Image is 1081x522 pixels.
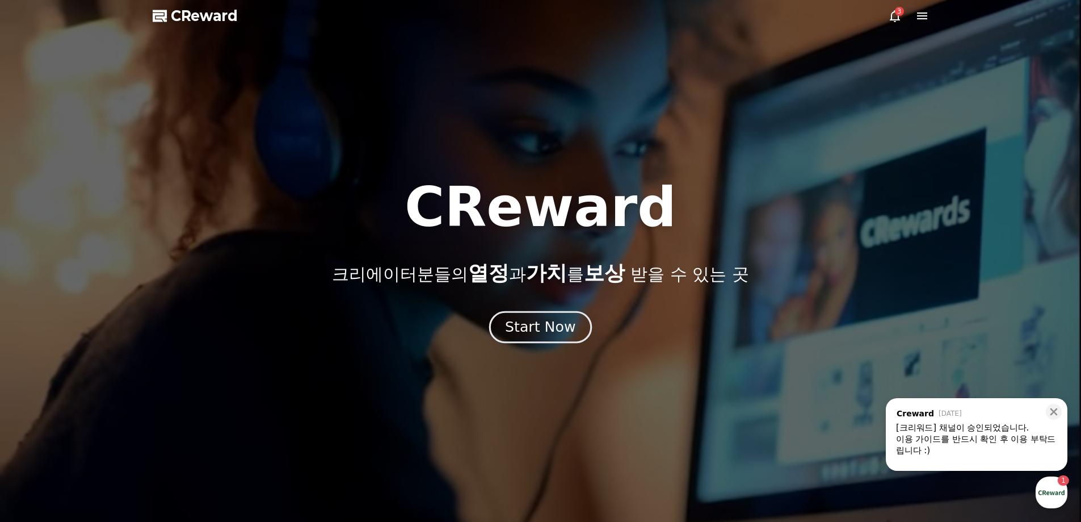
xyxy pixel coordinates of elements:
[3,360,75,389] a: 홈
[888,9,902,23] a: 3
[468,261,509,285] span: 열정
[405,180,676,235] h1: CReward
[171,7,238,25] span: CReward
[153,7,238,25] a: CReward
[526,261,567,285] span: 가치
[489,311,592,343] button: Start Now
[584,261,625,285] span: 보상
[491,323,590,334] a: Start Now
[75,360,146,389] a: 1대화
[332,262,748,285] p: 크리에이터분들의 과 를 받을 수 있는 곳
[146,360,218,389] a: 설정
[175,377,189,386] span: 설정
[36,377,43,386] span: 홈
[505,318,575,337] div: Start Now
[104,378,117,387] span: 대화
[895,7,904,16] div: 3
[115,360,119,369] span: 1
